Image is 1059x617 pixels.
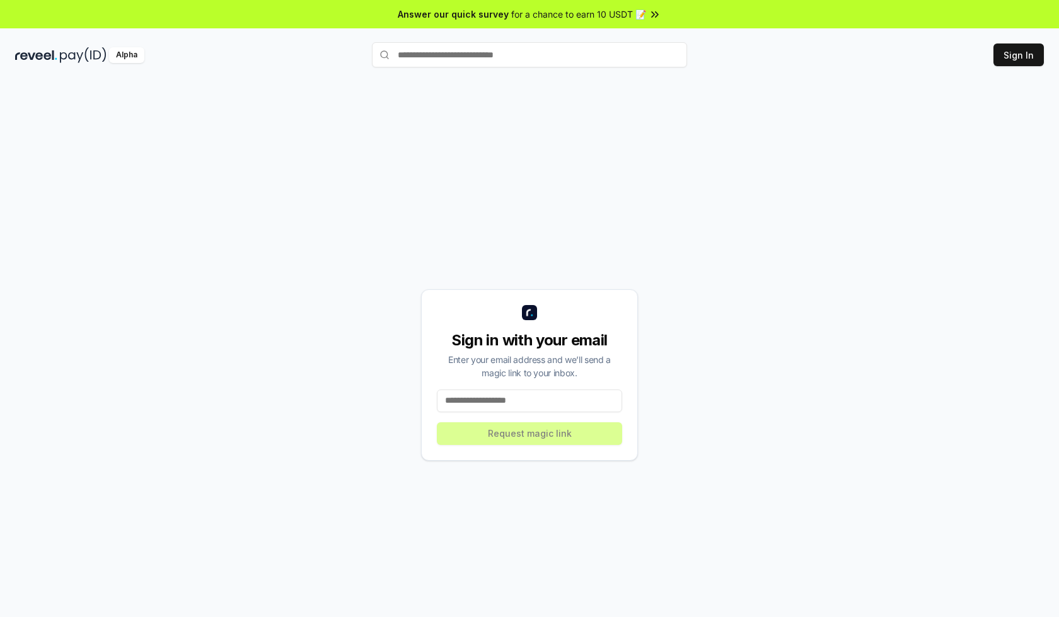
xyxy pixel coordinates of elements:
[15,47,57,63] img: reveel_dark
[437,353,622,379] div: Enter your email address and we’ll send a magic link to your inbox.
[60,47,107,63] img: pay_id
[522,305,537,320] img: logo_small
[993,43,1044,66] button: Sign In
[109,47,144,63] div: Alpha
[398,8,509,21] span: Answer our quick survey
[437,330,622,350] div: Sign in with your email
[511,8,646,21] span: for a chance to earn 10 USDT 📝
